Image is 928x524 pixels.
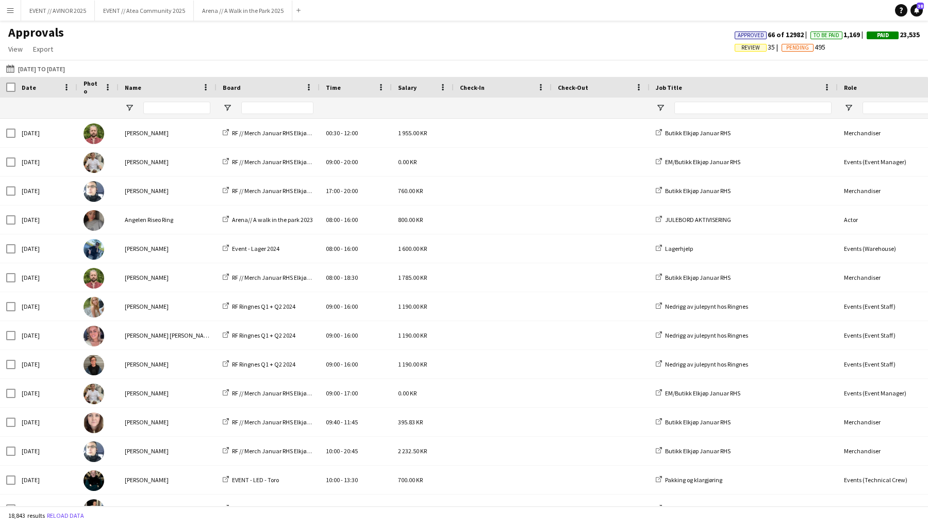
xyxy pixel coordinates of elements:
[223,476,279,484] a: EVENT - LED - Toro
[656,129,731,137] a: Butikk Elkjøp Januar RHS
[398,303,427,310] span: 1 190.00 KR
[344,187,358,195] span: 20:00
[119,177,217,205] div: [PERSON_NAME]
[15,177,77,205] div: [DATE]
[119,437,217,465] div: [PERSON_NAME]
[344,274,358,281] span: 18:30
[674,102,832,114] input: Job Title Filter Input
[665,447,731,455] span: Butikk Elkjøp Januar RHS
[119,495,217,523] div: Simen Stausland
[45,510,86,521] button: Reload data
[15,466,77,494] div: [DATE]
[344,505,358,513] span: 17:00
[223,360,295,368] a: RF Ringnes Q1 + Q2 2024
[15,495,77,523] div: [DATE]
[84,152,104,173] img: Jens-Christian Fagerheim
[241,102,313,114] input: Board Filter Input
[656,216,731,224] a: JULEBORD AKTIVISERING
[867,30,920,39] span: 23,535
[15,148,77,176] div: [DATE]
[119,350,217,378] div: [PERSON_NAME]
[95,1,194,21] button: EVENT // Atea Community 2025
[119,234,217,263] div: [PERSON_NAME]
[4,42,27,56] a: View
[119,408,217,436] div: [PERSON_NAME]
[119,263,217,292] div: [PERSON_NAME]
[656,505,715,513] a: Event/EMM Innkjøp
[665,158,740,166] span: EM/Butikk Elkjøp Januar RHS
[656,245,693,252] a: Lagerhjelp
[341,158,343,166] span: -
[119,205,217,234] div: Angelen Riseo Ring
[84,326,104,346] img: Sara Elin Helseth
[15,119,77,147] div: [DATE]
[341,274,343,281] span: -
[232,505,284,513] span: 2024 Event//Team 5
[326,360,340,368] span: 09:00
[844,84,857,91] span: Role
[326,274,340,281] span: 08:00
[665,476,722,484] span: Pakking og klargjøring
[15,408,77,436] div: [DATE]
[344,418,358,426] span: 11:45
[223,389,341,397] a: RF // Merch Januar RHS Elkjøp/Power 2024
[398,360,427,368] span: 1 190.00 KR
[84,123,104,144] img: Mészáros Péter
[665,331,748,339] span: Nedrigg av julepynt hos Ringnes
[326,187,340,195] span: 17:00
[232,303,295,310] span: RF Ringnes Q1 + Q2 2024
[917,3,924,9] span: 38
[341,505,343,513] span: -
[656,274,731,281] a: Butikk Elkjøp Januar RHS
[84,210,104,231] img: Angelen Riseo Ring
[119,148,217,176] div: [PERSON_NAME]
[814,32,839,39] span: To Be Paid
[326,303,340,310] span: 09:00
[232,447,341,455] span: RF // Merch Januar RHS Elkjøp/Power 2024
[656,389,740,397] a: EM/Butikk Elkjøp Januar RHS
[398,129,427,137] span: 1 955.00 KR
[665,216,731,224] span: JULEBORD AKTIVISERING
[15,234,77,263] div: [DATE]
[15,205,77,234] div: [DATE]
[656,303,748,310] a: Nedrigg av julepynt hos Ringnes
[341,476,343,484] span: -
[232,158,341,166] span: RF // Merch Januar RHS Elkjøp/Power 2024
[656,331,748,339] a: Nedrigg av julepynt hos Ringnes
[786,44,809,51] span: Pending
[223,505,284,513] a: 2024 Event//Team 5
[194,1,292,21] button: Arena // A Walk in the Park 2025
[656,158,740,166] a: EM/Butikk Elkjøp Januar RHS
[656,476,722,484] a: Pakking og klargjøring
[665,245,693,252] span: Lagerhjelp
[29,42,57,56] a: Export
[656,84,682,91] span: Job Title
[398,274,427,281] span: 1 785.00 KR
[341,418,343,426] span: -
[84,441,104,462] img: Kenneth Olsen
[143,102,210,114] input: Name Filter Input
[119,321,217,350] div: [PERSON_NAME] [PERSON_NAME]
[125,103,134,113] button: Open Filter Menu
[398,84,417,91] span: Salary
[8,44,23,54] span: View
[326,418,340,426] span: 09:40
[398,245,427,252] span: 1 600.00 KR
[223,187,341,195] a: RF // Merch Januar RHS Elkjøp/Power 2024
[232,245,279,252] span: Event - Lager 2024
[232,187,341,195] span: RF // Merch Januar RHS Elkjøp/Power 2024
[223,418,341,426] a: RF // Merch Januar RHS Elkjøp/Power 2024
[665,129,731,137] span: Butikk Elkjøp Januar RHS
[4,62,67,75] button: [DATE] to [DATE]
[326,84,341,91] span: Time
[398,418,423,426] span: 395.83 KR
[558,84,588,91] span: Check-Out
[223,158,341,166] a: RF // Merch Januar RHS Elkjøp/Power 2024
[782,42,825,52] span: 495
[741,44,760,51] span: Review
[341,389,343,397] span: -
[341,360,343,368] span: -
[344,447,358,455] span: 20:45
[341,187,343,195] span: -
[656,447,731,455] a: Butikk Elkjøp Januar RHS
